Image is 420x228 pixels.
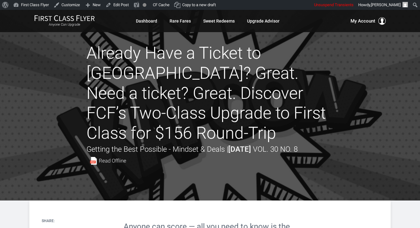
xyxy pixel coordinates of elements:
span: [PERSON_NAME] [371,2,401,7]
span: Vol. 30 No. 8 [253,145,298,154]
span: My Account [351,17,375,25]
span: Unsuspend Transients [314,2,354,7]
small: Anyone Can Upgrade [34,23,95,27]
a: Rare Fares [170,15,191,27]
h1: Already Have a Ticket to [GEOGRAPHIC_DATA]? Great. Need a ticket? Great. Discover FCF’s Two-Class... [86,43,334,143]
div: Getting the Best Possible - Mindset & Deals | [86,143,334,167]
img: First Class Flyer [34,15,95,21]
a: First Class FlyerAnyone Can Upgrade [34,15,95,27]
strong: [DATE] [228,145,251,154]
a: Upgrade Advisor [247,15,279,27]
span: Read Offline [99,158,126,163]
img: pdf-file.svg [90,157,97,165]
a: Dashboard [136,15,157,27]
a: Read Offline [90,157,126,165]
h4: Share: [42,219,55,223]
a: Sweet Redeems [203,15,235,27]
button: My Account [351,17,386,25]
